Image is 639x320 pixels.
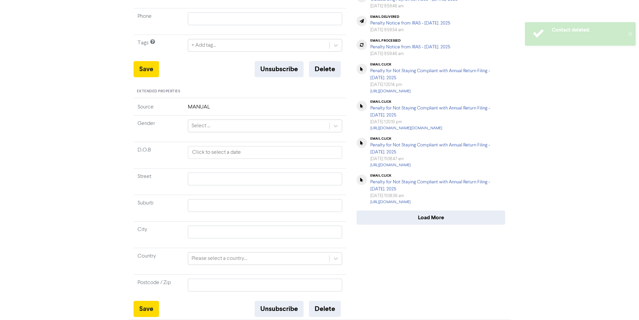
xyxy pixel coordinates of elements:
div: [DATE] 1:20:10 pm [370,119,505,125]
a: Penalty for Not Staying Compliant with Annual Return Filing - [DATE]. 2025 [370,180,490,191]
div: email delivered [370,15,450,19]
td: Tags [134,35,184,61]
button: Unsubscribe [255,61,304,77]
div: Contact deleted. [552,27,624,34]
a: Penalty for Not Staying Compliant with Annual Return Filing - [DATE]. 2025 [370,143,490,154]
a: Penalty Notice from IRAS - [DATE]. 2025 [370,21,450,26]
button: Save [134,61,159,77]
button: Load More [357,211,505,225]
td: City [134,221,184,248]
div: [DATE] 1:20:14 pm [370,82,505,88]
button: Delete [309,301,341,317]
div: Extended Properties [134,85,347,98]
iframe: Chat Widget [555,247,639,320]
a: [URL][DOMAIN_NAME] [370,163,411,167]
td: MANUAL [184,103,347,116]
div: email click [370,62,505,66]
td: Street [134,168,184,195]
div: [DATE] 11:08:47 am [370,156,505,162]
a: Penalty Notice from IRAS - [DATE]. 2025 [370,45,450,49]
div: email processed [370,39,450,43]
a: [URL][DOMAIN_NAME] [370,200,411,204]
div: [DATE] 11:08:36 am [370,193,505,199]
a: Penalty for Not Staying Compliant with Annual Return Filing - [DATE]. 2025 [370,68,490,80]
div: email click [370,100,505,104]
div: [DATE] 9:59:54 am [370,27,450,33]
td: Suburb [134,195,184,221]
div: + Add tag... [192,41,216,49]
td: Gender [134,115,184,142]
td: Phone [134,8,184,35]
a: Penalty for Not Staying Compliant with Annual Return Filing - [DATE]. 2025 [370,106,490,118]
td: Country [134,248,184,274]
a: [URL][DOMAIN_NAME][DOMAIN_NAME] [370,126,442,130]
td: D.O.B [134,142,184,168]
td: Postcode / Zip [134,274,184,301]
div: Select ... [192,122,210,130]
div: [DATE] 9:59:46 am [370,3,458,9]
input: Click to select a date [188,146,342,159]
td: Source [134,103,184,116]
div: email click [370,174,505,178]
div: email click [370,137,505,141]
button: Unsubscribe [255,301,304,317]
div: Please select a country... [192,255,247,263]
a: [URL][DOMAIN_NAME] [370,89,411,93]
button: Delete [309,61,341,77]
button: Save [134,301,159,317]
div: [DATE] 9:59:46 am [370,51,450,57]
